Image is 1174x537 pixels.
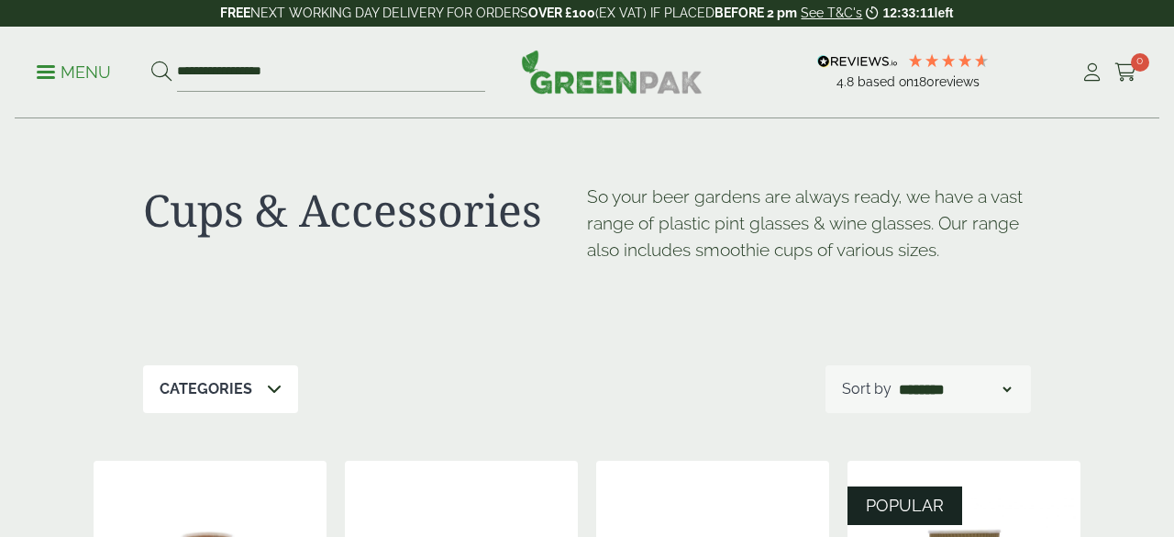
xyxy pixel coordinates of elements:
h1: Cups & Accessories [143,184,587,237]
a: 0 [1114,59,1137,86]
i: Cart [1114,63,1137,82]
p: So your beer gardens are always ready, we have a vast range of plastic pint glasses & wine glasse... [587,184,1031,263]
strong: OVER £100 [528,6,595,20]
img: REVIEWS.io [817,55,897,68]
div: 4.78 Stars [907,52,990,69]
span: 12:33:11 [882,6,934,20]
img: GreenPak Supplies [521,50,703,94]
span: 180 [914,74,935,89]
p: Sort by [842,378,892,400]
a: See T&C's [801,6,862,20]
select: Shop order [895,378,1014,400]
span: POPULAR [866,496,944,515]
strong: BEFORE 2 pm [714,6,797,20]
span: left [935,6,954,20]
span: Based on [858,74,914,89]
span: 4.8 [836,74,858,89]
a: Menu [37,62,111,80]
strong: FREE [220,6,250,20]
p: Categories [160,378,252,400]
span: reviews [935,74,980,89]
span: 0 [1131,53,1149,72]
i: My Account [1080,63,1103,82]
p: Menu [37,62,111,84]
